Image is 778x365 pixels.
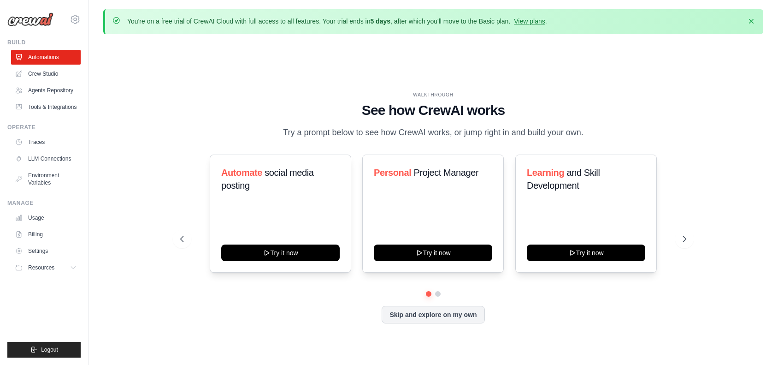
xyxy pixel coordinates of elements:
[514,18,545,25] a: View plans
[278,126,588,139] p: Try a prompt below to see how CrewAI works, or jump right in and build your own.
[527,168,600,191] span: and Skill Development
[374,245,492,261] button: Try it now
[127,17,547,26] p: You're on a free trial of CrewAI Cloud with full access to all features. Your trial ends in , aft...
[11,168,81,190] a: Environment Variables
[11,227,81,242] a: Billing
[11,260,81,275] button: Resources
[7,199,81,207] div: Manage
[11,210,81,225] a: Usage
[7,39,81,46] div: Build
[374,168,411,178] span: Personal
[180,91,686,98] div: WALKTHROUGH
[7,12,53,26] img: Logo
[7,342,81,358] button: Logout
[180,102,686,119] h1: See how CrewAI works
[370,18,390,25] strong: 5 days
[11,100,81,114] a: Tools & Integrations
[11,244,81,258] a: Settings
[527,168,564,178] span: Learning
[527,245,645,261] button: Try it now
[11,66,81,81] a: Crew Studio
[28,264,54,271] span: Resources
[7,124,81,131] div: Operate
[11,50,81,65] a: Automations
[221,245,340,261] button: Try it now
[732,321,778,365] iframe: Chat Widget
[221,168,314,191] span: social media posting
[11,83,81,98] a: Agents Repository
[221,168,262,178] span: Automate
[11,135,81,150] a: Traces
[414,168,479,178] span: Project Manager
[41,346,58,353] span: Logout
[11,151,81,166] a: LLM Connections
[382,306,484,323] button: Skip and explore on my own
